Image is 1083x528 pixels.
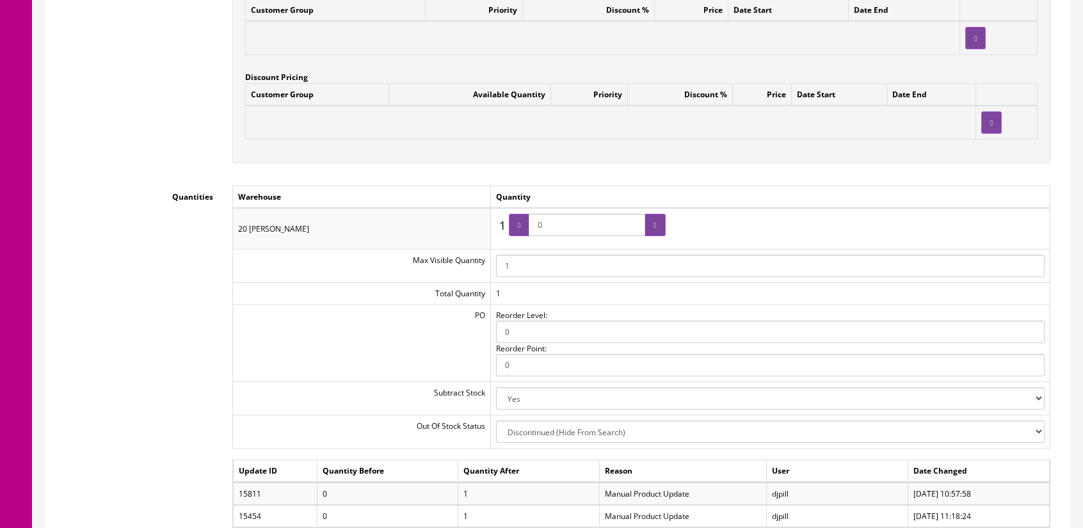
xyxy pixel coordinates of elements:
[55,186,223,203] label: Quantities
[245,66,308,83] label: Discount Pricing
[245,84,389,106] td: Customer Group
[733,84,792,106] td: Price
[233,483,317,505] td: 15811
[232,208,490,249] td: 20 [PERSON_NAME]
[213,111,604,127] font: Please note: There is a tear in the meshhead as shown in pictures.
[458,506,600,527] td: 1
[458,460,600,482] td: Quantity After
[496,214,509,237] span: 1
[550,84,628,106] td: Priority
[317,460,458,482] td: Quantity Before
[490,186,1050,209] td: Quantity
[490,304,1050,381] td: Reorder Level: Reorder Point:
[317,506,458,527] td: 0
[40,141,776,154] font: This item is already packaged and ready for shipment so this will ship quick. Buy with confidence...
[908,506,1050,527] td: [DATE] 11:18:24
[458,483,600,505] td: 1
[262,17,556,40] strong: [PERSON_NAME]-140 Kick Pad
[232,382,490,415] td: Subtract Stock
[232,186,490,209] td: Warehouse
[389,84,550,106] td: Available Quantity
[417,420,485,431] span: Out Of Stock Status
[767,460,908,482] td: User
[767,483,908,505] td: djpill
[232,304,490,381] td: PO
[887,84,975,106] td: Date End
[767,506,908,527] td: djpill
[317,483,458,505] td: 0
[791,84,887,106] td: Date Start
[490,282,1050,304] td: 1
[233,460,317,482] td: Update ID
[628,84,733,106] td: Discount %
[600,483,767,505] td: Manual Product Update
[600,460,767,482] td: Reason
[209,83,607,96] font: You are looking at a [PERSON_NAME]-140 kick pad in excellent working condition.
[600,506,767,527] td: Manual Product Update
[908,460,1050,482] td: Date Changed
[232,282,490,304] td: Total Quantity
[413,255,485,266] span: Max Visible Quantity
[908,483,1050,505] td: [DATE] 10:57:58
[233,506,317,527] td: 15454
